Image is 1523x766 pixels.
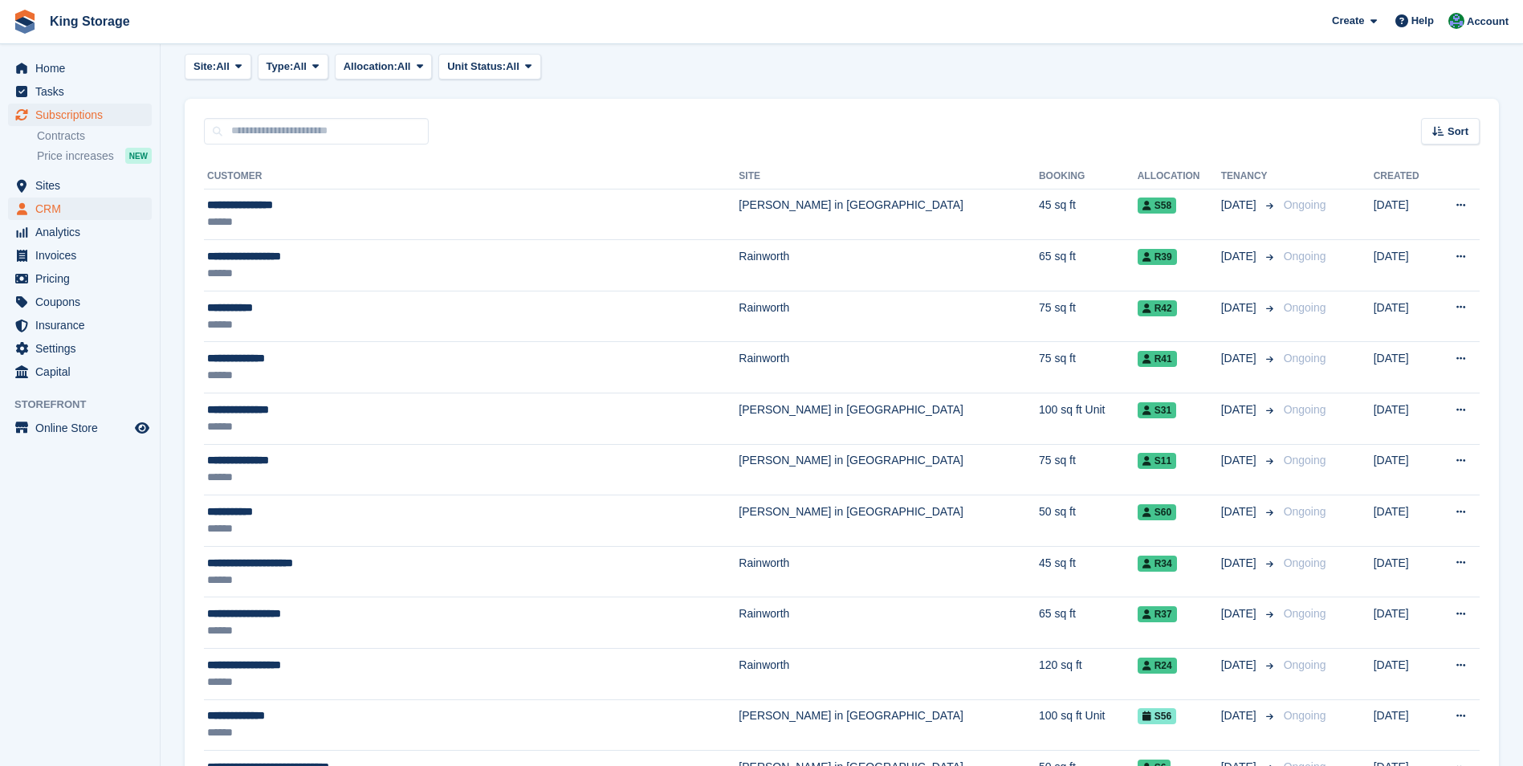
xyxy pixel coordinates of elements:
a: Contracts [37,128,152,144]
span: [DATE] [1221,707,1260,724]
span: [DATE] [1221,299,1260,316]
span: Unit Status: [447,59,506,75]
a: menu [8,337,152,360]
td: 65 sq ft [1039,240,1138,291]
span: All [506,59,519,75]
span: Insurance [35,314,132,336]
span: [DATE] [1221,197,1260,214]
a: Preview store [132,418,152,438]
a: menu [8,291,152,313]
td: [DATE] [1374,597,1435,649]
td: Rainworth [739,342,1039,393]
span: Settings [35,337,132,360]
span: S11 [1138,453,1176,469]
td: Rainworth [739,291,1039,342]
td: 100 sq ft Unit [1039,699,1138,751]
td: [PERSON_NAME] in [GEOGRAPHIC_DATA] [739,699,1039,751]
td: 50 sq ft [1039,495,1138,547]
a: menu [8,361,152,383]
td: [DATE] [1374,444,1435,495]
td: 75 sq ft [1039,342,1138,393]
td: [DATE] [1374,240,1435,291]
span: Sites [35,174,132,197]
span: All [397,59,411,75]
th: Site [739,164,1039,189]
span: [DATE] [1221,605,1260,622]
span: [DATE] [1221,503,1260,520]
img: stora-icon-8386f47178a22dfd0bd8f6a31ec36ba5ce8667c1dd55bd0f319d3a0aa187defe.svg [13,10,37,34]
span: Coupons [35,291,132,313]
span: All [216,59,230,75]
a: menu [8,244,152,267]
span: R34 [1138,556,1177,572]
td: Rainworth [739,649,1039,700]
a: menu [8,198,152,220]
span: Site: [193,59,216,75]
span: [DATE] [1221,452,1260,469]
span: All [293,59,307,75]
span: R39 [1138,249,1177,265]
td: [PERSON_NAME] in [GEOGRAPHIC_DATA] [739,444,1039,495]
span: Ongoing [1284,250,1326,263]
td: [DATE] [1374,189,1435,240]
td: [DATE] [1374,342,1435,393]
span: R24 [1138,658,1177,674]
span: R37 [1138,606,1177,622]
td: [DATE] [1374,699,1435,751]
span: S60 [1138,504,1176,520]
td: 45 sq ft [1039,189,1138,240]
span: [DATE] [1221,401,1260,418]
td: [PERSON_NAME] in [GEOGRAPHIC_DATA] [739,393,1039,445]
span: Ongoing [1284,198,1326,211]
td: 65 sq ft [1039,597,1138,649]
td: [PERSON_NAME] in [GEOGRAPHIC_DATA] [739,189,1039,240]
a: menu [8,174,152,197]
td: 75 sq ft [1039,291,1138,342]
span: Help [1411,13,1434,29]
span: [DATE] [1221,350,1260,367]
img: John King [1448,13,1464,29]
div: NEW [125,148,152,164]
button: Site: All [185,54,251,80]
span: S58 [1138,198,1176,214]
span: S56 [1138,708,1176,724]
span: Subscriptions [35,104,132,126]
span: [DATE] [1221,555,1260,572]
span: Sort [1448,124,1468,140]
span: Price increases [37,149,114,164]
td: 75 sq ft [1039,444,1138,495]
td: Rainworth [739,597,1039,649]
button: Allocation: All [335,54,433,80]
span: Account [1467,14,1509,30]
span: [DATE] [1221,248,1260,265]
span: Ongoing [1284,658,1326,671]
button: Unit Status: All [438,54,540,80]
span: Home [35,57,132,79]
span: Capital [35,361,132,383]
span: Allocation: [344,59,397,75]
td: 100 sq ft Unit [1039,393,1138,445]
td: 120 sq ft [1039,649,1138,700]
span: Ongoing [1284,505,1326,518]
th: Created [1374,164,1435,189]
a: menu [8,267,152,290]
td: Rainworth [739,546,1039,597]
td: [DATE] [1374,649,1435,700]
span: Ongoing [1284,301,1326,314]
span: Invoices [35,244,132,267]
span: Tasks [35,80,132,103]
span: R42 [1138,300,1177,316]
span: Ongoing [1284,709,1326,722]
td: [PERSON_NAME] in [GEOGRAPHIC_DATA] [739,495,1039,547]
span: Create [1332,13,1364,29]
th: Customer [204,164,739,189]
a: menu [8,57,152,79]
span: Type: [267,59,294,75]
span: Pricing [35,267,132,290]
th: Allocation [1138,164,1221,189]
span: Storefront [14,397,160,413]
span: Ongoing [1284,556,1326,569]
td: [DATE] [1374,393,1435,445]
span: S31 [1138,402,1176,418]
a: menu [8,104,152,126]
